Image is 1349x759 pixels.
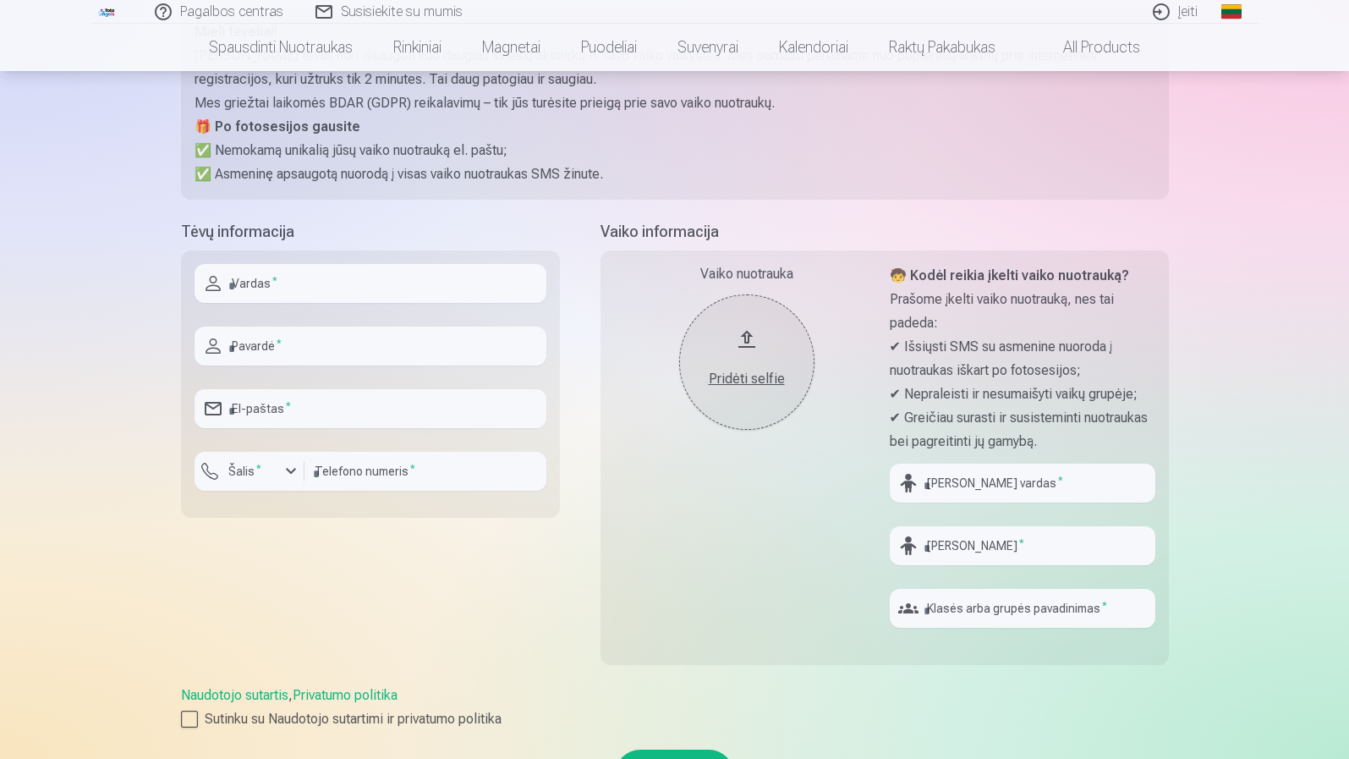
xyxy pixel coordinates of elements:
[759,24,869,71] a: Kalendoriai
[890,406,1155,454] p: ✔ Greičiau surasti ir susisteminti nuotraukas bei pagreitinti jų gamybą.
[293,687,398,703] a: Privatumo politika
[373,24,462,71] a: Rinkiniai
[189,24,373,71] a: Spausdinti nuotraukas
[1016,24,1160,71] a: All products
[869,24,1016,71] a: Raktų pakabukas
[657,24,759,71] a: Suvenyrai
[195,162,1155,186] p: ✅ Asmeninę apsaugotą nuorodą į visas vaiko nuotraukas SMS žinute.
[195,91,1155,115] p: Mes griežtai laikomės BDAR (GDPR) reikalavimų – tik jūs turėsite prieigą prie savo vaiko nuotraukų.
[561,24,657,71] a: Puodeliai
[462,24,561,71] a: Magnetai
[222,463,268,480] label: Šalis
[181,220,560,244] h5: Tėvų informacija
[181,685,1169,729] div: ,
[890,288,1155,335] p: Prašome įkelti vaiko nuotrauką, nes tai padeda:
[181,687,288,703] a: Naudotojo sutartis
[890,267,1129,283] strong: 🧒 Kodėl reikia įkelti vaiko nuotrauką?
[195,118,360,135] strong: 🎁 Po fotosesijos gausite
[890,382,1155,406] p: ✔ Nepraleisti ir nesumaišyti vaikų grupėje;
[600,220,1169,244] h5: Vaiko informacija
[696,369,798,389] div: Pridėti selfie
[614,264,880,284] div: Vaiko nuotrauka
[679,294,814,430] button: Pridėti selfie
[890,335,1155,382] p: ✔ Išsiųsti SMS su asmenine nuoroda į nuotraukas iškart po fotosesijos;
[195,452,304,491] button: Šalis*
[98,7,117,17] img: /fa2
[181,709,1169,729] label: Sutinku su Naudotojo sutartimi ir privatumo politika
[195,139,1155,162] p: ✅ Nemokamą unikalią jūsų vaiko nuotrauką el. paštu;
